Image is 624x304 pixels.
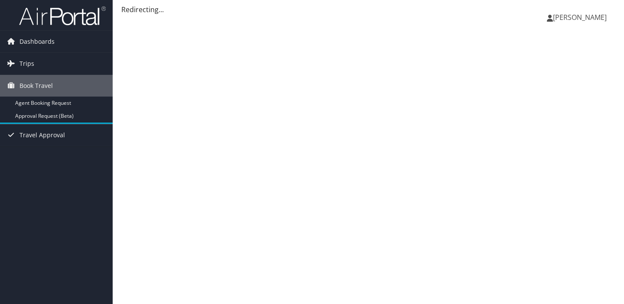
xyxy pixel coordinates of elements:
span: Dashboards [19,31,55,52]
div: Redirecting... [121,4,615,15]
a: [PERSON_NAME] [547,4,615,30]
span: Book Travel [19,75,53,97]
span: Trips [19,53,34,74]
img: airportal-logo.png [19,6,106,26]
span: Travel Approval [19,124,65,146]
span: [PERSON_NAME] [553,13,607,22]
